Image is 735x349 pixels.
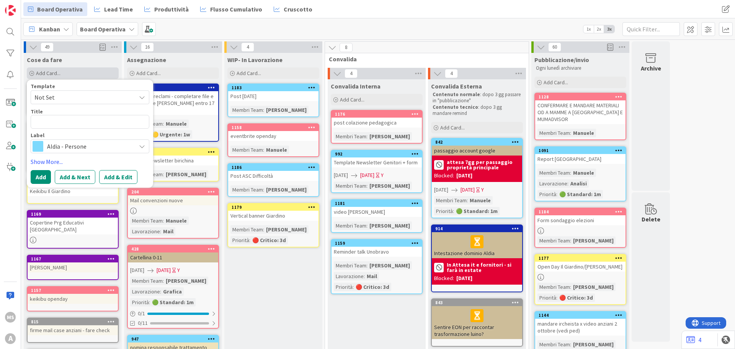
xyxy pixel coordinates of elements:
div: Membri Team [130,216,163,225]
span: : [249,236,250,244]
span: Pubblicazione/invio [534,56,589,64]
div: 914 [435,226,522,231]
div: 842 [435,139,522,145]
div: Membri Team [537,340,570,349]
span: Template [31,84,55,89]
div: Membri Team [230,146,263,154]
span: Add Card... [36,70,60,77]
div: 914 [432,225,522,232]
div: 1167 [28,256,118,262]
div: 1128CONFERMARE E MANDARE MATERIALI OD A MAMME A [GEOGRAPHIC_DATA] E MUMADVISOR [535,93,626,124]
div: 914Intestazione dominio Aldia [432,225,522,258]
div: 1177Open Day Il Giardino/[PERSON_NAME] [535,255,626,272]
div: Priorità [434,207,453,215]
div: Membri Team [130,277,163,285]
div: 1091Report [GEOGRAPHIC_DATA] [535,147,626,164]
span: [DATE] [130,266,144,274]
div: Open Day Il Giardino/[PERSON_NAME] [535,262,626,272]
a: Cruscotto [269,2,317,16]
div: 1186 [228,164,318,171]
div: Cartellina 0-11 [128,252,218,262]
div: 1174Keikibu Il Giardino [28,179,118,196]
div: A [5,333,16,344]
span: : [556,190,557,198]
span: : [163,120,164,128]
div: 1184Form sondaggio elezioni [535,208,626,225]
div: 1131Processo reclami - completare file e rispondere [PERSON_NAME] entro 17 seyt [128,84,218,115]
div: [PERSON_NAME] [571,340,616,349]
div: Membri Team [537,169,570,177]
div: Membri Team [334,182,366,190]
input: Quick Filter... [622,22,680,36]
label: Title [31,108,43,115]
div: 1167 [31,256,118,262]
span: Convalida Interna [331,82,381,90]
div: 1158 [232,125,318,130]
b: attesa 7gg per passaggio proprietà principale [447,159,520,170]
button: Add & Edit [99,170,137,184]
div: [PERSON_NAME] [367,182,412,190]
div: 1179 [232,205,318,210]
div: [PERSON_NAME] [28,262,118,272]
div: [PERSON_NAME] [571,283,616,291]
div: 1183Post [DATE] [228,84,318,101]
a: Show More... [31,157,149,166]
p: Ogni lunedì archiviare [536,65,625,71]
div: 1158 [228,124,318,131]
img: Visit kanbanzone.com [5,5,16,16]
div: [PERSON_NAME] [367,261,412,270]
div: passaggio account google [432,146,522,156]
span: : [263,225,264,234]
div: 1184 [539,209,626,215]
div: 1179Vertical banner Giardino [228,204,318,221]
div: 1131 [131,85,218,90]
span: : [163,170,164,179]
div: Lavorazione [130,287,160,296]
div: 1159Reminder talk Unobravo [332,240,422,257]
span: : [570,169,571,177]
div: 815 [31,319,118,324]
div: Y [481,186,484,194]
span: Not Set [34,92,130,102]
div: mandare ircheista x video anziani 2 ottobre (vedi ped) [535,319,626,336]
span: [DATE] [461,186,475,194]
div: 1177 [535,255,626,262]
div: Keikibu Il Giardino [28,186,118,196]
div: Blocked: [434,172,454,180]
div: [PERSON_NAME] [164,170,208,179]
div: 🔴 Critico: 3d [557,293,595,302]
div: 🟢 Standard: 1m [557,190,603,198]
div: 1157 [28,287,118,294]
div: Form sondaggio elezioni [535,215,626,225]
span: : [366,261,367,270]
a: 4 [686,335,701,344]
span: Board Operativa [37,5,83,14]
span: : [353,283,354,291]
b: Board Operativa [80,25,126,33]
div: 1183 [232,85,318,90]
div: Lavorazione [130,227,160,236]
div: 1169 [31,211,118,217]
div: Intestazione dominio Aldia [432,232,522,258]
div: 🟢 Standard: 1m [454,207,500,215]
div: 1157 [31,288,118,293]
div: Report [GEOGRAPHIC_DATA] [535,154,626,164]
span: Add Card... [237,70,261,77]
div: 947 [128,336,218,342]
p: : dopo 3 gg passare in "pubblicazione" [433,92,521,104]
div: 1157keikibu openday [28,287,118,304]
span: : [163,216,164,225]
a: Produttività [140,2,193,16]
div: 1176post colazione pedagogica [332,111,422,128]
div: 992 [332,151,422,157]
span: : [570,236,571,245]
div: 992Template Newsletter Genitori + form [332,151,422,167]
span: Support [16,1,35,10]
span: : [160,287,161,296]
div: 🔴 Critico: 3d [354,283,391,291]
span: 4 [345,69,358,78]
div: 843 [435,300,522,305]
div: Lavorazione [537,179,567,188]
div: 842passaggio account google [432,139,522,156]
strong: Contenuto normale [433,91,480,98]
